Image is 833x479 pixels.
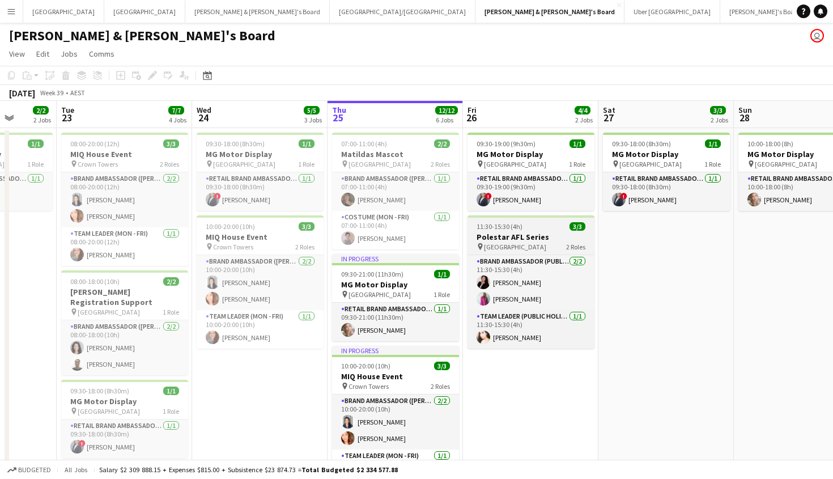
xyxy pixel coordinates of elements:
span: Crown Towers [213,243,253,251]
span: 3/3 [299,222,314,231]
span: Edit [36,49,49,59]
app-job-card: 09:30-19:00 (9h30m)1/1MG Motor Display [GEOGRAPHIC_DATA]1 RoleRETAIL Brand Ambassador (Mon - Fri)... [467,133,594,211]
span: [GEOGRAPHIC_DATA] [348,290,411,299]
span: Tue [61,105,74,115]
app-card-role: Brand Ambassador ([PERSON_NAME])2/208:00-20:00 (12h)[PERSON_NAME][PERSON_NAME] [61,172,188,227]
app-card-role: Team Leader (Public Holiday)1/111:30-15:30 (4h)[PERSON_NAME] [467,310,594,349]
app-job-card: 08:00-20:00 (12h)3/3MIQ House Event Crown Towers2 RolesBrand Ambassador ([PERSON_NAME])2/208:00-2... [61,133,188,266]
span: [GEOGRAPHIC_DATA] [484,160,546,168]
h3: [PERSON_NAME] Registration Support [61,287,188,307]
button: [GEOGRAPHIC_DATA] [104,1,185,23]
app-job-card: In progress09:30-21:00 (11h30m)1/1MG Motor Display [GEOGRAPHIC_DATA]1 RoleRETAIL Brand Ambassador... [332,254,459,341]
span: Budgeted [18,466,51,474]
span: 2 Roles [431,160,450,168]
app-user-avatar: Jenny Tu [810,29,824,43]
span: [GEOGRAPHIC_DATA] [348,160,411,168]
span: [GEOGRAPHIC_DATA] [78,308,140,316]
app-card-role: RETAIL Brand Ambassador (Mon - Fri)1/109:30-18:00 (8h30m)![PERSON_NAME] [197,172,324,211]
span: 09:30-18:00 (8h30m) [70,387,129,395]
span: 1/1 [434,270,450,278]
span: 1 Role [163,308,179,316]
span: 7/7 [168,106,184,115]
button: [PERSON_NAME] & [PERSON_NAME]'s Board [185,1,330,23]
span: Total Budgeted $2 334 577.88 [301,465,398,474]
span: 1 Role [298,160,314,168]
a: Comms [84,46,119,61]
h3: MG Motor Display [197,149,324,159]
app-job-card: 09:30-18:00 (8h30m)1/1MG Motor Display [GEOGRAPHIC_DATA]1 RoleRETAIL Brand Ambassador ([DATE])1/1... [603,133,730,211]
app-job-card: 11:30-15:30 (4h)3/3Polestar AFL Series [GEOGRAPHIC_DATA]2 RolesBrand Ambassador (Public Holiday)2... [467,215,594,349]
span: 26 [466,111,477,124]
span: Sun [738,105,752,115]
span: 09:30-19:00 (9h30m) [477,139,535,148]
h3: MIQ House Event [61,149,188,159]
span: ! [620,193,627,200]
button: Budgeted [6,464,53,476]
div: 08:00-18:00 (10h)2/2[PERSON_NAME] Registration Support [GEOGRAPHIC_DATA]1 RoleBrand Ambassador ([... [61,270,188,375]
button: [PERSON_NAME]'s Board [720,1,810,23]
h3: MIQ House Event [332,371,459,381]
span: [GEOGRAPHIC_DATA] [78,407,140,416]
span: ! [485,193,492,200]
span: 27 [601,111,615,124]
app-card-role: Brand Ambassador ([PERSON_NAME])2/210:00-20:00 (10h)[PERSON_NAME][PERSON_NAME] [332,395,459,450]
span: View [9,49,25,59]
span: 07:00-11:00 (4h) [341,139,387,148]
div: Salary $2 309 888.15 + Expenses $815.00 + Subsistence $23 874.73 = [99,465,398,474]
app-card-role: Team Leader (Mon - Fri)1/108:00-20:00 (12h)[PERSON_NAME] [61,227,188,266]
span: Jobs [61,49,78,59]
a: View [5,46,29,61]
h3: MG Motor Display [603,149,730,159]
app-card-role: Team Leader (Mon - Fri)1/110:00-20:00 (10h)[PERSON_NAME] [197,310,324,349]
span: [GEOGRAPHIC_DATA] [484,243,546,251]
h3: MG Motor Display [332,279,459,290]
div: 09:30-18:00 (8h30m)1/1MG Motor Display [GEOGRAPHIC_DATA]1 RoleRETAIL Brand Ambassador (Mon - Fri)... [61,380,188,458]
span: All jobs [62,465,90,474]
app-job-card: 10:00-20:00 (10h)3/3MIQ House Event Crown Towers2 RolesBrand Ambassador ([PERSON_NAME])2/210:00-2... [197,215,324,349]
h3: MG Motor Display [467,149,594,159]
span: 2/2 [33,106,49,115]
app-job-card: 09:30-18:00 (8h30m)1/1MG Motor Display [GEOGRAPHIC_DATA]1 RoleRETAIL Brand Ambassador (Mon - Fri)... [197,133,324,211]
div: 2 Jobs [575,116,593,124]
div: 2 Jobs [711,116,728,124]
h3: MIQ House Event [197,232,324,242]
span: 10:00-20:00 (10h) [206,222,255,231]
span: 1 Role [704,160,721,168]
app-card-role: RETAIL Brand Ambassador (Mon - Fri)1/109:30-18:00 (8h30m)![PERSON_NAME] [61,419,188,458]
app-card-role: Brand Ambassador ([PERSON_NAME])2/210:00-20:00 (10h)[PERSON_NAME][PERSON_NAME] [197,255,324,310]
span: 5/5 [304,106,320,115]
span: ! [214,193,221,200]
span: 1 Role [433,290,450,299]
div: In progress [332,346,459,355]
app-card-role: RETAIL Brand Ambassador (Mon - Fri)1/109:30-19:00 (9h30m)![PERSON_NAME] [467,172,594,211]
button: Uber [GEOGRAPHIC_DATA] [624,1,720,23]
button: [PERSON_NAME] & [PERSON_NAME]'s Board [475,1,624,23]
span: Crown Towers [348,382,389,391]
app-card-role: Brand Ambassador ([PERSON_NAME])1/107:00-11:00 (4h)[PERSON_NAME] [332,172,459,211]
app-card-role: Costume (Mon - Fri)1/107:00-11:00 (4h)[PERSON_NAME] [332,211,459,249]
h3: Matildas Mascot [332,149,459,159]
app-card-role: Brand Ambassador (Public Holiday)2/211:30-15:30 (4h)[PERSON_NAME][PERSON_NAME] [467,255,594,310]
app-card-role: RETAIL Brand Ambassador ([DATE])1/109:30-18:00 (8h30m)![PERSON_NAME] [603,172,730,211]
span: 09:30-18:00 (8h30m) [612,139,671,148]
span: 12/12 [435,106,458,115]
span: Week 39 [37,88,66,97]
span: 3/3 [163,139,179,148]
h3: Polestar AFL Series [467,232,594,242]
span: 25 [330,111,346,124]
app-card-role: RETAIL Brand Ambassador (Mon - Fri)1/109:30-21:00 (11h30m)[PERSON_NAME] [332,303,459,341]
span: Wed [197,105,211,115]
div: 2 Jobs [33,116,51,124]
span: 2 Roles [295,243,314,251]
span: 1/1 [28,139,44,148]
span: [GEOGRAPHIC_DATA] [619,160,682,168]
span: 3/3 [569,222,585,231]
div: AEST [70,88,85,97]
